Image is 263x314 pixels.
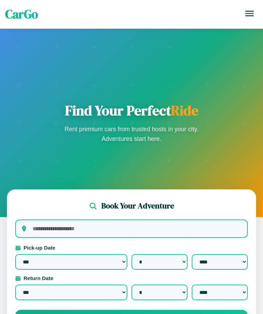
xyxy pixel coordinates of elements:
label: Pick-up Date [15,245,248,251]
h2: Book Your Adventure [101,200,174,211]
label: Return Date [15,275,248,281]
h1: Find Your Perfect [62,102,201,119]
span: Ride [171,101,198,120]
p: Rent premium cars from trusted hosts in your city. Adventures start here. [62,124,201,144]
span: CarGo [5,6,38,23]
